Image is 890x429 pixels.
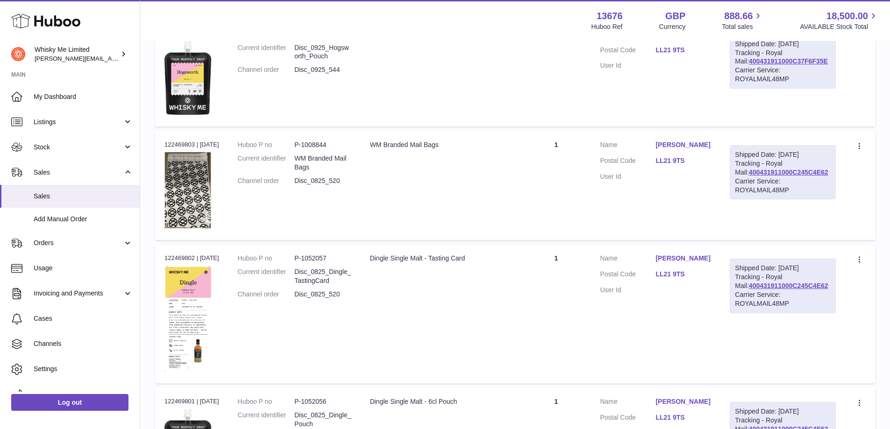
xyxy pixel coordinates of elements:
span: [PERSON_NAME][EMAIL_ADDRESS][DOMAIN_NAME] [35,55,187,62]
div: Dingle Single Malt - 6cl Pouch [370,397,513,406]
span: Listings [34,118,123,127]
div: Whisky Me Limited [35,45,119,63]
div: Huboo Ref [591,22,623,31]
dt: Huboo P no [238,141,295,149]
div: 122469801 | [DATE] [164,397,219,406]
div: Carrier Service: ROYALMAIL48MP [735,177,831,195]
dd: P-1052056 [294,397,351,406]
span: Channels [34,339,133,348]
a: [PERSON_NAME] [655,397,711,406]
dt: Huboo P no [238,254,295,263]
dt: User Id [600,61,655,70]
dt: Current identifier [238,267,295,285]
div: Dingle Single Malt - Tasting Card [370,254,513,263]
span: 888.66 [724,10,753,22]
dt: Channel order [238,290,295,299]
dt: Postal Code [600,156,655,168]
dt: User Id [600,286,655,295]
dd: P-1052057 [294,254,351,263]
dt: Huboo P no [238,397,295,406]
div: Shipped Date: [DATE] [735,150,831,159]
span: 18,500.00 [826,10,868,22]
dt: Postal Code [600,46,655,57]
dt: Current identifier [238,411,295,429]
div: Carrier Service: ROYALMAIL48MP [735,66,831,84]
span: Invoicing and Payments [34,289,123,298]
span: AVAILABLE Stock Total [800,22,879,31]
span: My Dashboard [34,92,133,101]
div: Shipped Date: [DATE] [735,264,831,273]
span: Returns [34,390,133,399]
div: Tracking - Royal Mail: [730,145,836,199]
dt: User Id [600,172,655,181]
dd: P-1008844 [294,141,351,149]
span: Usage [34,264,133,273]
div: Currency [659,22,686,31]
a: [PERSON_NAME] [655,141,711,149]
a: LL21 9TS [655,413,711,422]
div: Tracking - Royal Mail: [730,259,836,313]
dd: Disc_0825_520 [294,290,351,299]
dd: Disc_0825_520 [294,176,351,185]
span: Orders [34,239,123,247]
td: 1 [522,245,591,383]
div: Shipped Date: [DATE] [735,407,831,416]
div: Tracking - Royal Mail: [730,35,836,89]
a: 888.66 Total sales [722,10,763,31]
div: Shipped Date: [DATE] [735,40,831,49]
dd: Disc_0925_Hogsworth_Pouch [294,43,351,61]
span: Sales [34,192,133,201]
img: 136761755771733.jpg [164,41,211,115]
img: frances@whiskyshop.com [11,47,25,61]
dt: Name [600,254,655,265]
a: 400431911000C245C4E62 [749,282,828,289]
span: Stock [34,143,123,152]
a: 400431911000C245C4E62 [749,169,828,176]
dt: Channel order [238,176,295,185]
dt: Name [600,141,655,152]
div: WM Branded Mail Bags [370,141,513,149]
dd: Disc_0925_544 [294,65,351,74]
div: 122469803 | [DATE] [164,141,219,149]
span: Cases [34,314,133,323]
dt: Postal Code [600,270,655,281]
a: LL21 9TS [655,156,711,165]
span: Add Manual Order [34,215,133,224]
dt: Postal Code [600,413,655,424]
div: 122469802 | [DATE] [164,254,219,262]
div: Carrier Service: ROYALMAIL48MP [735,290,831,308]
td: 1 [522,131,591,240]
a: 400431911000C37F6F35E [749,57,828,65]
span: Total sales [722,22,763,31]
a: Log out [11,394,128,411]
strong: 13676 [597,10,623,22]
a: 18,500.00 AVAILABLE Stock Total [800,10,879,31]
a: LL21 9TS [655,270,711,279]
span: Sales [34,168,123,177]
a: LL21 9TS [655,46,711,55]
dd: WM Branded Mail Bags [294,154,351,172]
span: Settings [34,365,133,373]
img: 1752740722.png [164,266,211,372]
dt: Name [600,397,655,408]
dd: Disc_0825_Dingle_Pouch [294,411,351,429]
dt: Channel order [238,65,295,74]
td: 1 [522,21,591,127]
dt: Current identifier [238,154,295,172]
img: 1725358317.png [164,152,211,229]
dt: Current identifier [238,43,295,61]
dd: Disc_0825_Dingle_TastingCard [294,267,351,285]
strong: GBP [665,10,685,22]
a: [PERSON_NAME] [655,254,711,263]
